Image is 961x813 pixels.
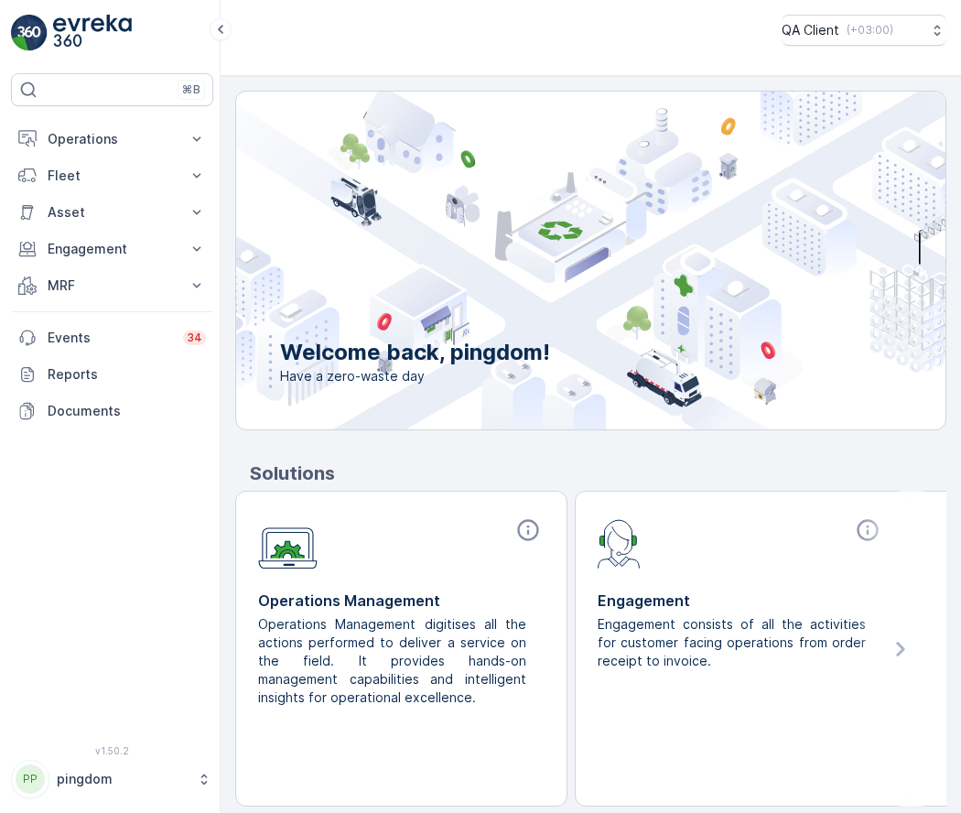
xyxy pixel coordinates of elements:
a: Documents [11,393,213,429]
img: logo [11,15,48,51]
button: Asset [11,194,213,231]
p: Asset [48,203,177,222]
p: 34 [187,331,202,345]
button: QA Client(+03:00) [782,15,946,46]
p: QA Client [782,21,839,39]
button: MRF [11,267,213,304]
img: city illustration [154,92,945,429]
p: MRF [48,276,177,295]
p: Engagement consists of all the activities for customer facing operations from order receipt to in... [598,615,869,670]
p: Solutions [250,460,946,487]
img: module-icon [598,517,641,569]
a: Reports [11,356,213,393]
p: Fleet [48,167,177,185]
button: Operations [11,121,213,157]
button: PPpingdom [11,760,213,798]
img: logo_light-DOdMpM7g.png [53,15,132,51]
p: ( +03:00 ) [847,23,893,38]
span: Have a zero-waste day [280,367,550,385]
div: PP [16,764,45,794]
p: Reports [48,365,206,384]
p: Operations Management digitises all the actions performed to deliver a service on the field. It p... [258,615,530,707]
button: Fleet [11,157,213,194]
p: Events [48,329,172,347]
p: pingdom [57,770,188,788]
span: v 1.50.2 [11,745,213,756]
img: module-icon [258,517,318,569]
a: Events34 [11,320,213,356]
p: Engagement [48,240,177,258]
button: Engagement [11,231,213,267]
p: Welcome back, pingdom! [280,338,550,367]
p: Operations [48,130,177,148]
p: Operations Management [258,590,545,612]
p: ⌘B [182,82,200,97]
p: Engagement [598,590,884,612]
p: Documents [48,402,206,420]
